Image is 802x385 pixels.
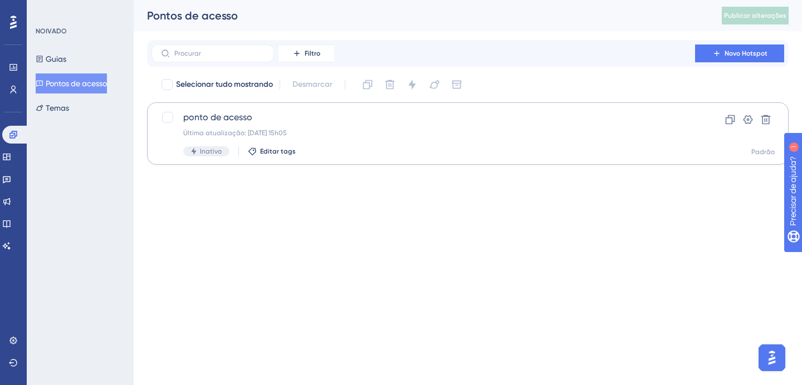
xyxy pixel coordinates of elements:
button: Guias [36,49,66,69]
font: Última atualização: [DATE] 15h05 [183,129,287,137]
font: Pontos de acesso [46,79,107,88]
font: NOIVADO [36,27,67,35]
font: Pontos de acesso [147,9,238,22]
font: Filtro [305,50,320,57]
font: Guias [46,55,66,63]
button: Publicar alterações [722,7,789,24]
button: Filtro [278,45,334,62]
button: Temas [36,98,69,118]
iframe: Iniciador do Assistente de IA do UserGuiding [755,341,789,374]
font: Precisar de ajuda? [26,5,96,13]
font: Publicar alterações [724,12,786,19]
button: Editar tags [248,147,296,156]
font: 1 [104,7,107,13]
font: Desmarcar [292,80,332,89]
font: Padrão [751,148,775,156]
font: Editar tags [260,147,296,155]
button: Novo Hotspot [695,45,784,62]
font: Temas [46,103,69,112]
font: ponto de acesso [183,112,252,122]
font: Selecionar tudo mostrando [176,80,273,89]
button: Desmarcar [287,75,338,95]
font: Novo Hotspot [725,50,767,57]
input: Procurar [174,50,265,57]
font: Inativo [200,147,222,155]
button: Pontos de acesso [36,73,107,93]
